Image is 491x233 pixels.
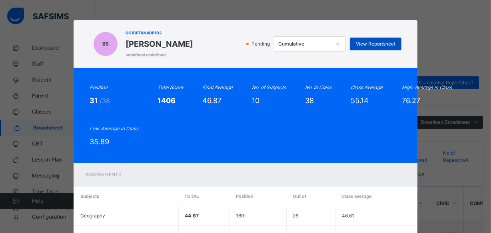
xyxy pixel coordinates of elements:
[305,96,314,105] span: 38
[252,96,259,105] span: 10
[356,40,395,48] span: View Reportsheet
[202,96,222,105] span: 46.87
[342,213,354,219] span: 46.61
[251,40,272,48] span: Pending
[126,30,193,36] span: SS1BPTANADP192
[90,84,108,90] i: Position
[185,213,199,219] span: 44.67
[90,96,100,105] span: 31
[402,84,452,90] i: High. Average in Class
[351,96,369,105] span: 55.14
[236,213,245,219] span: 16th
[202,84,233,90] i: Final Average
[86,171,122,177] span: Assessments
[351,84,383,90] i: Class Average
[126,52,193,58] span: undefined undefined
[293,213,298,219] span: 26
[342,193,372,199] span: Class average
[293,193,306,199] span: Out of
[252,84,286,90] i: No. of Subjects
[184,193,199,199] span: Total
[80,193,99,199] span: Subjects
[402,96,420,105] span: 76.27
[158,96,176,105] span: 1406
[90,125,138,131] i: Low. Average in Class
[278,40,331,48] div: Cumulative
[236,193,253,199] span: Position
[305,84,331,90] i: No. in Class
[102,40,109,48] span: BS
[126,38,193,50] span: [PERSON_NAME]
[90,137,109,146] span: 35.89
[100,97,110,105] span: /38
[158,84,183,90] i: Total Score
[80,213,105,219] span: Geography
